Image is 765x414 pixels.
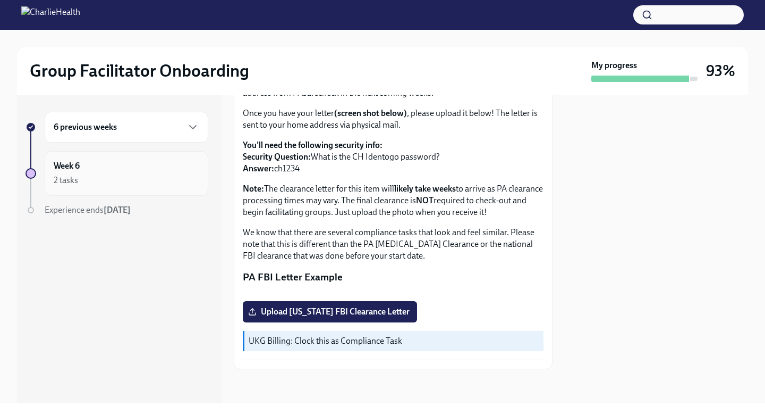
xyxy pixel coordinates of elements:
p: Once you have your letter , please upload it below! The letter is sent to your home address via p... [243,107,543,131]
strong: likely take weeks [394,184,456,194]
h6: 6 previous weeks [54,121,117,133]
p: What is the CH Identogo password? ch1234 [243,139,543,175]
strong: Answer: [243,163,274,173]
h2: Group Facilitator Onboarding [30,60,249,81]
a: Week 62 tasks [25,151,208,196]
div: 2 tasks [54,175,78,186]
label: Upload [US_STATE] FBI Clearance Letter [243,301,417,322]
p: The clearance letter for this item will to arrive as PA clearance processing times may vary. The ... [243,183,543,218]
p: UKG Billing: Clock this as Compliance Task [249,335,539,347]
strong: Note: [243,184,264,194]
span: Upload [US_STATE] FBI Clearance Letter [250,307,410,317]
h3: 93% [706,61,735,80]
img: CharlieHealth [21,6,80,23]
p: PA FBI Letter Example [243,270,543,284]
strong: [DATE] [104,205,131,215]
div: 6 previous weeks [45,112,208,143]
strong: NOT [416,195,433,205]
strong: (screen shot below) [334,108,407,118]
span: Experience ends [45,205,131,215]
strong: Security Question: [243,152,311,162]
p: We know that there are several compliance tasks that look and feel similar. Please note that this... [243,227,543,262]
h6: Week 6 [54,160,80,172]
strong: My progress [591,60,637,71]
strong: You'll need the following security info: [243,140,382,150]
